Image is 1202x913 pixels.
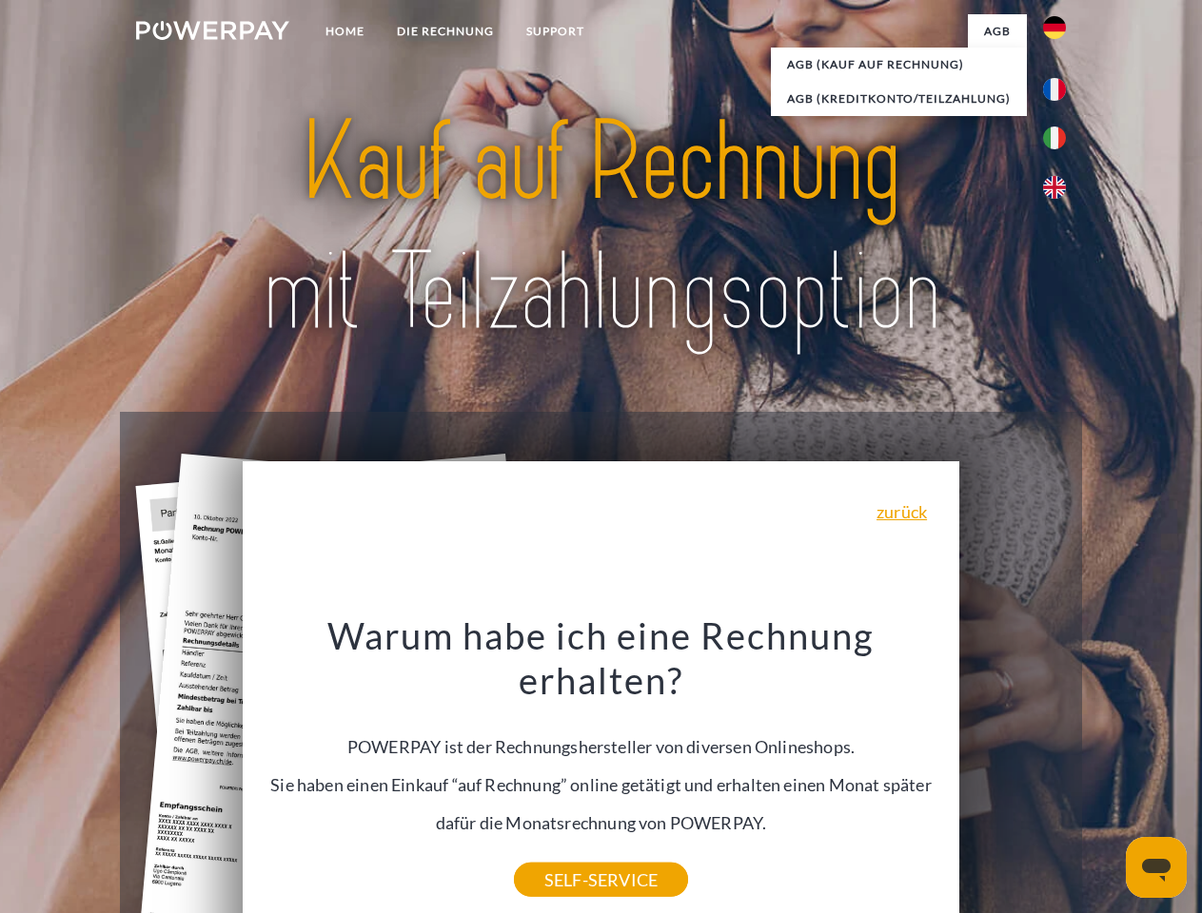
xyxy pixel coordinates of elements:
[771,48,1027,82] a: AGB (Kauf auf Rechnung)
[968,14,1027,49] a: agb
[877,503,927,520] a: zurück
[254,612,949,880] div: POWERPAY ist der Rechnungshersteller von diversen Onlineshops. Sie haben einen Einkauf “auf Rechn...
[1043,126,1066,149] img: it
[1043,78,1066,101] img: fr
[1126,837,1187,898] iframe: Schaltfläche zum Öffnen des Messaging-Fensters
[510,14,601,49] a: SUPPORT
[1043,176,1066,199] img: en
[136,21,289,40] img: logo-powerpay-white.svg
[771,82,1027,116] a: AGB (Kreditkonto/Teilzahlung)
[254,612,949,704] h3: Warum habe ich eine Rechnung erhalten?
[182,91,1020,364] img: title-powerpay_de.svg
[514,863,688,897] a: SELF-SERVICE
[309,14,381,49] a: Home
[1043,16,1066,39] img: de
[381,14,510,49] a: DIE RECHNUNG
